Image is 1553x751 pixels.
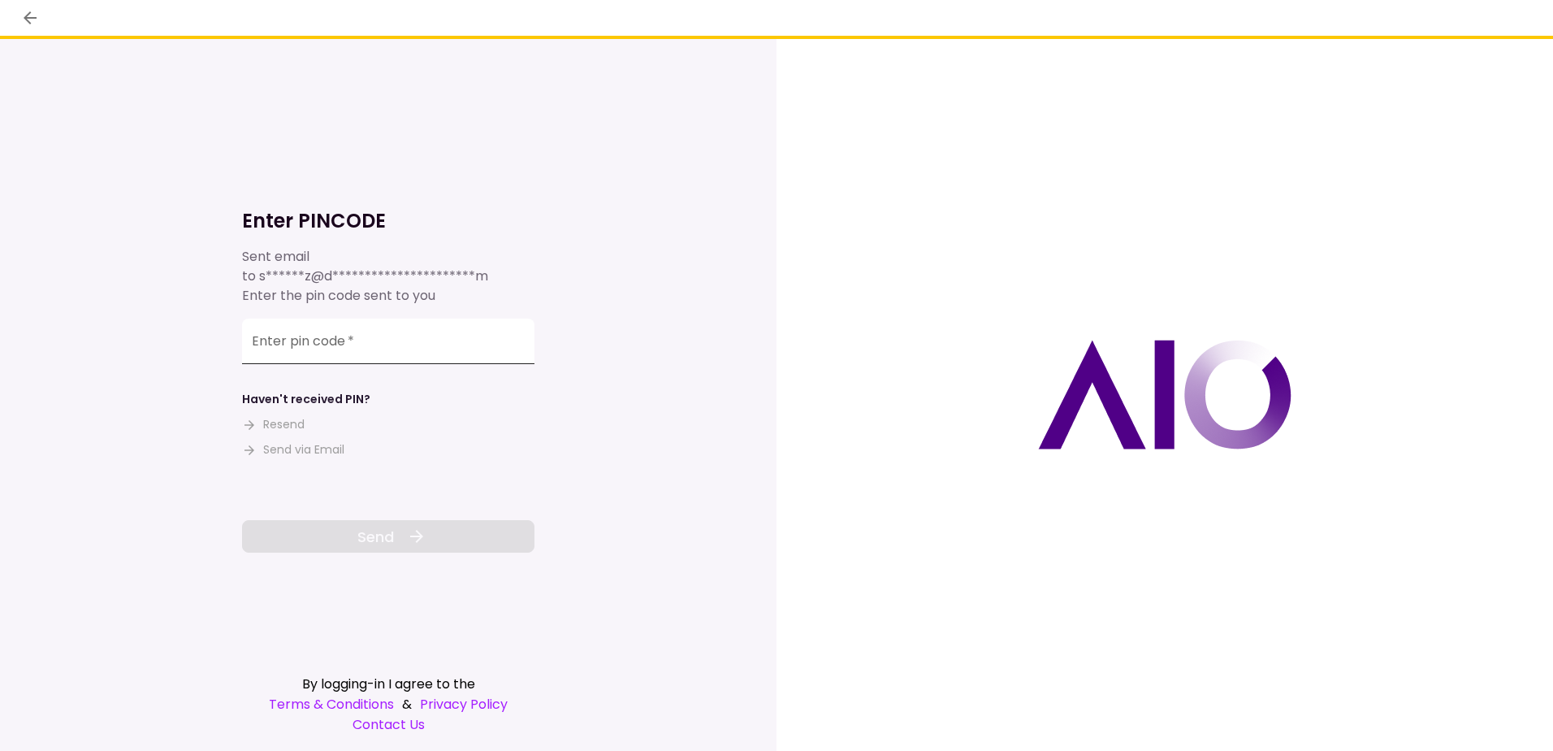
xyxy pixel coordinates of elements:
h1: Enter PINCODE [242,208,534,234]
div: & [242,694,534,714]
button: Resend [242,416,305,433]
div: Sent email to Enter the pin code sent to you [242,247,534,306]
div: Haven't received PIN? [242,391,370,408]
img: AIO logo [1038,340,1291,449]
a: Terms & Conditions [269,694,394,714]
button: back [16,4,44,32]
div: By logging-in I agree to the [242,674,534,694]
span: Send [357,526,394,548]
button: Send [242,520,534,553]
a: Contact Us [242,714,534,735]
button: Send via Email [242,441,344,458]
a: Privacy Policy [420,694,508,714]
